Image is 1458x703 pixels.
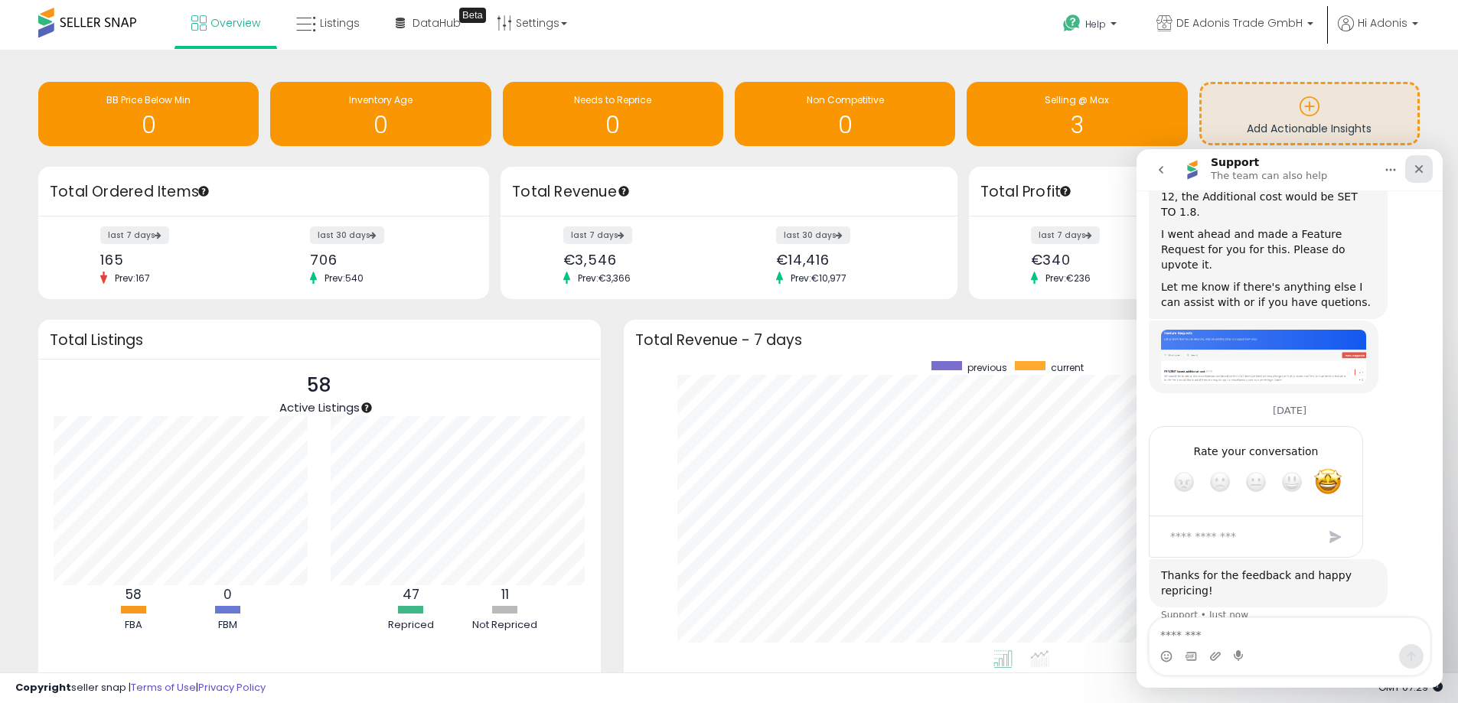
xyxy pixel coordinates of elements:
[360,401,373,415] div: Tooltip anchor
[459,618,551,633] div: Not Repriced
[223,585,232,604] b: 0
[967,82,1187,146] a: Selling @ Max 3
[1247,121,1372,136] span: Add Actionable Insights
[310,226,384,244] label: last 30 days
[270,82,491,146] a: Inventory Age 0
[1038,272,1098,285] span: Prev: €236
[88,618,180,633] div: FBA
[563,226,632,244] label: last 7 days
[403,585,419,604] b: 47
[279,371,360,400] p: 58
[1058,184,1072,198] div: Tooltip anchor
[100,252,253,268] div: 165
[807,93,884,106] span: Non Competitive
[1031,226,1100,244] label: last 7 days
[1051,361,1084,374] span: current
[50,181,478,203] h3: Total Ordered Items
[310,252,462,268] div: 706
[510,112,716,138] h1: 0
[512,181,946,203] h3: Total Revenue
[182,618,274,633] div: FBM
[106,93,191,106] span: BB Price Below Min
[1085,18,1106,31] span: Help
[742,112,948,138] h1: 0
[617,184,631,198] div: Tooltip anchor
[563,252,718,268] div: €3,546
[1338,15,1418,50] a: Hi Adonis
[967,361,1007,374] span: previous
[198,680,266,695] a: Privacy Policy
[1051,2,1132,50] a: Help
[980,181,1408,203] h3: Total Profit
[349,93,413,106] span: Inventory Age
[1176,15,1303,31] span: DE Adonis Trade GmbH
[503,82,723,146] a: Needs to Reprice 0
[15,680,71,695] strong: Copyright
[974,112,1179,138] h1: 3
[635,334,1408,346] h3: Total Revenue - 7 days
[776,226,850,244] label: last 30 days
[1062,14,1081,33] i: Get Help
[279,399,360,415] span: Active Listings
[38,82,259,146] a: BB Price Below Min 0
[1137,149,1443,688] iframe: To enrich screen reader interactions, please activate Accessibility in Grammarly extension settings
[15,681,266,695] div: seller snap | |
[501,585,509,604] b: 11
[50,334,589,346] h3: Total Listings
[317,272,371,285] span: Prev: 540
[46,112,251,138] h1: 0
[100,226,169,244] label: last 7 days
[1202,84,1417,143] a: Add Actionable Insights
[365,618,457,633] div: Repriced
[783,272,854,285] span: Prev: €10,977
[570,272,638,285] span: Prev: €3,366
[126,585,142,604] b: 58
[197,184,210,198] div: Tooltip anchor
[1045,93,1109,106] span: Selling @ Max
[574,93,651,106] span: Needs to Reprice
[1031,252,1183,268] div: €340
[278,112,483,138] h1: 0
[1358,15,1407,31] span: Hi Adonis
[459,8,486,23] div: Tooltip anchor
[413,15,461,31] span: DataHub
[776,252,931,268] div: €14,416
[107,272,158,285] span: Prev: 167
[210,15,260,31] span: Overview
[320,15,360,31] span: Listings
[735,82,955,146] a: Non Competitive 0
[131,680,196,695] a: Terms of Use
